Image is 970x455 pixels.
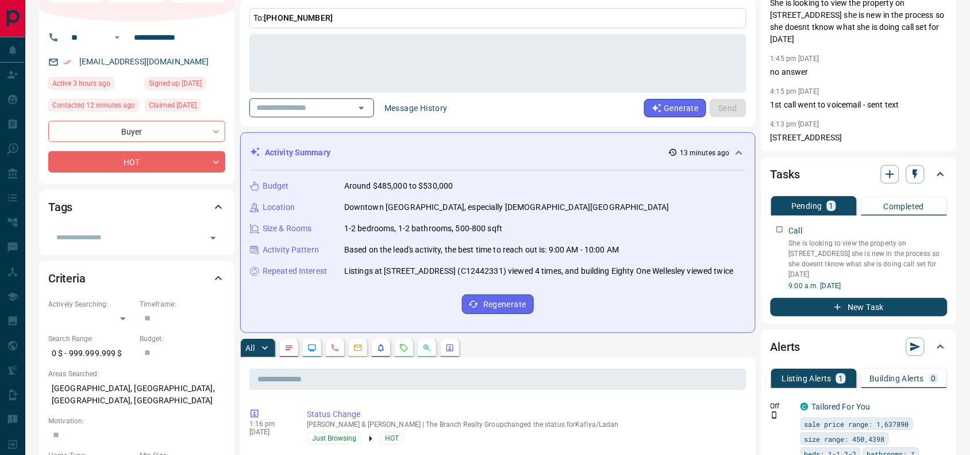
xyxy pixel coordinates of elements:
[48,198,72,216] h2: Tags
[445,343,455,353] svg: Agent Actions
[48,265,225,292] div: Criteria
[307,408,742,420] p: Status Change
[870,374,925,383] p: Building Alerts
[771,338,800,356] h2: Alerts
[48,193,225,221] div: Tags
[145,99,225,115] div: Sun Sep 14 2025
[145,77,225,93] div: Sun Apr 04 2021
[771,298,948,316] button: New Task
[48,369,225,379] p: Areas Searched:
[680,148,730,158] p: 13 minutes ago
[263,180,289,192] p: Budget
[249,420,290,428] p: 1:16 pm
[782,374,832,383] p: Listing Alerts
[805,433,885,445] span: size range: 450,4398
[791,202,822,210] p: Pending
[149,100,197,111] span: Claimed [DATE]
[330,343,340,353] svg: Calls
[838,374,843,383] p: 1
[344,201,669,213] p: Downtown [GEOGRAPHIC_DATA], especially [DEMOGRAPHIC_DATA][GEOGRAPHIC_DATA]
[284,343,294,353] svg: Notes
[48,416,225,426] p: Motivation:
[263,265,327,277] p: Repeated Interest
[48,344,134,363] p: 0 $ - 999.999.999 $
[250,142,746,163] div: Activity Summary13 minutes ago
[931,374,936,383] p: 0
[149,78,202,89] span: Signed up [DATE]
[264,13,333,22] span: [PHONE_NUMBER]
[644,99,706,117] button: Generate
[205,230,221,246] button: Open
[307,343,317,353] svg: Lead Browsing Activity
[344,244,619,256] p: Based on the lead's activity, the best time to reach out is: 9:00 AM - 10:00 AM
[771,132,948,144] p: [STREET_ADDRESS]
[378,99,455,117] button: Message History
[263,244,319,256] p: Activity Pattern
[52,100,135,111] span: Contacted 12 minutes ago
[265,147,330,159] p: Activity Summary
[771,160,948,188] div: Tasks
[829,202,834,210] p: 1
[48,121,225,142] div: Buyer
[140,334,225,344] p: Budget:
[245,344,255,352] p: All
[771,333,948,361] div: Alerts
[249,428,290,436] p: [DATE]
[48,99,139,115] div: Tue Oct 14 2025
[884,202,925,211] p: Completed
[263,223,312,235] p: Size & Rooms
[344,265,734,277] p: Listings at [STREET_ADDRESS] (C12442331) viewed 4 times, and building Eighty One Wellesley viewed...
[353,343,363,353] svg: Emails
[771,401,794,411] p: Off
[307,420,742,429] p: [PERSON_NAME] & [PERSON_NAME] | The Branch Realty Group changed the status for Kafiya/Ladan
[376,343,386,353] svg: Listing Alerts
[385,433,399,444] span: HOT
[771,66,948,78] p: no answer
[140,299,225,309] p: Timeframe:
[771,87,819,95] p: 4:15 pm [DATE]
[771,99,948,111] p: 1st call went to voicemail - sent text
[312,433,356,444] span: Just Browsing
[812,402,871,411] a: Tailored For You
[52,78,110,89] span: Active 3 hours ago
[399,343,409,353] svg: Requests
[771,120,819,128] p: 4:13 pm [DATE]
[353,100,369,116] button: Open
[48,379,225,410] p: [GEOGRAPHIC_DATA], [GEOGRAPHIC_DATA], [GEOGRAPHIC_DATA], [GEOGRAPHIC_DATA]
[110,30,124,44] button: Open
[48,269,86,288] h2: Criteria
[48,77,139,93] div: Tue Oct 14 2025
[771,165,800,183] h2: Tasks
[263,201,295,213] p: Location
[771,55,819,63] p: 1:45 pm [DATE]
[344,180,453,192] p: Around $485,000 to $530,000
[48,151,225,173] div: HOT
[800,403,809,411] div: condos.ca
[249,8,746,28] p: To:
[422,343,432,353] svg: Opportunities
[462,295,534,314] button: Regenerate
[48,334,134,344] p: Search Range:
[344,223,502,235] p: 1-2 bedrooms, 1-2 bathrooms, 500-800 sqft
[789,281,948,291] p: 9:00 a.m. [DATE]
[789,238,948,280] p: She is looking to view the property on [STREET_ADDRESS] she is new in the process so she doesnt t...
[48,299,134,309] p: Actively Searching:
[63,58,71,66] svg: Email Verified
[789,225,803,237] p: Call
[79,57,209,66] a: [EMAIL_ADDRESS][DOMAIN_NAME]
[771,411,779,419] svg: Push Notification Only
[805,418,909,430] span: sale price range: 1,637890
